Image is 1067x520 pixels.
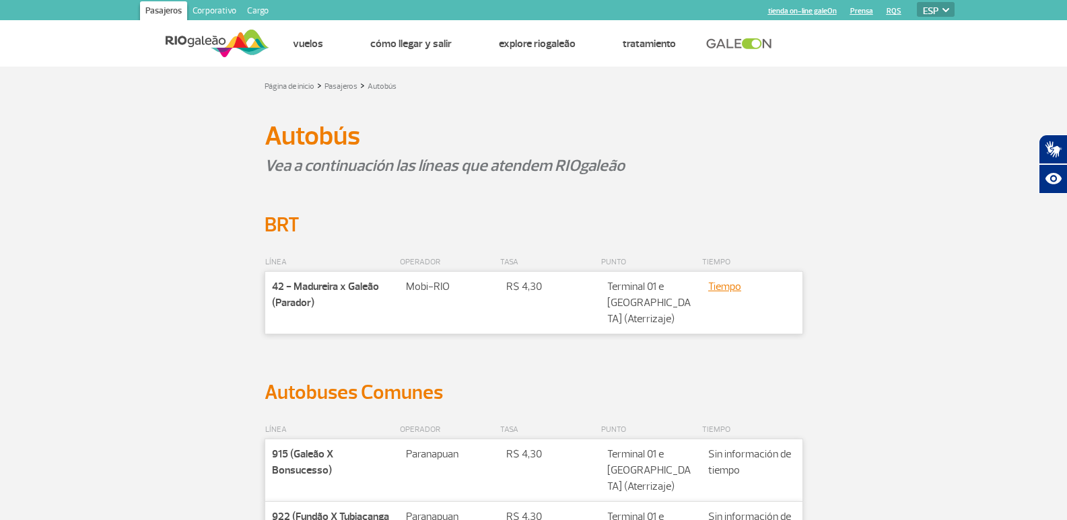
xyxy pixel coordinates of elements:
strong: 915 (Galeão X Bonsucesso) [272,447,333,477]
button: Abrir tradutor de língua de sinais. [1039,135,1067,164]
p: LÍNEA [265,254,399,270]
h2: Autobuses Comunes [265,380,803,405]
a: Autobús [368,81,397,91]
th: TASA [500,421,600,439]
p: Paranapuan [406,446,493,462]
h1: Autobús [265,124,803,147]
p: R$ 4,30 [506,446,594,462]
p: TIEMPO [702,422,802,438]
p: Mobi-RIO [406,278,493,295]
a: tienda on-line galeOn [768,7,837,15]
p: OPERADOR [400,422,499,438]
a: Corporativo [187,1,242,23]
p: LÍNEA [265,422,399,438]
p: OPERADOR [400,254,499,270]
a: > [360,77,365,93]
td: Terminal 01 e [GEOGRAPHIC_DATA] (Aterrizaje) [600,439,701,502]
a: Cómo llegar y salir [370,37,452,50]
a: Tiempo [708,280,741,293]
a: Explore RIOgaleão [499,37,576,50]
a: Vuelos [293,37,323,50]
th: PUNTO [600,254,701,272]
p: R$ 4,30 [506,278,594,295]
a: Página de inicio [265,81,314,91]
a: Pasajeros [324,81,357,91]
a: Tratamiento [623,37,676,50]
strong: 42 - Madureira x Galeão (Parador) [272,280,379,309]
p: Vea a continuación las líneas que atendem RIOgaleão [265,154,803,177]
a: RQS [887,7,901,15]
button: Abrir recursos assistivos. [1039,164,1067,194]
td: Terminal 01 e [GEOGRAPHIC_DATA] (Aterrizaje) [600,272,701,334]
p: Sin información de tiempo [708,446,796,478]
p: TIEMPO [702,254,802,270]
a: Cargo [242,1,274,23]
a: Prensa [850,7,873,15]
h2: BRT [265,213,803,237]
p: TASA [500,254,600,270]
a: Pasajeros [140,1,187,23]
th: PUNTO [600,421,701,439]
div: Plugin de acessibilidade da Hand Talk. [1039,135,1067,194]
a: > [317,77,322,93]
